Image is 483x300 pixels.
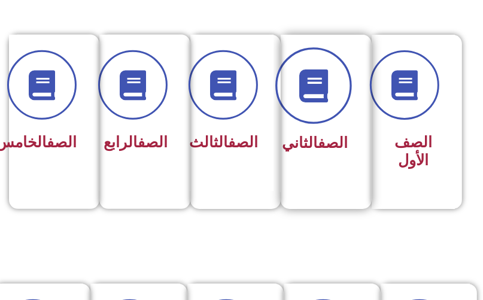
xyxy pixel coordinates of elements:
[318,134,348,151] a: الصف
[104,134,168,151] span: الرابع
[394,134,432,169] span: الصف الأول
[228,134,258,151] a: الصف
[138,134,168,151] a: الصف
[47,134,77,151] a: الصف
[189,134,258,151] span: الثالث
[282,134,348,151] span: الثاني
